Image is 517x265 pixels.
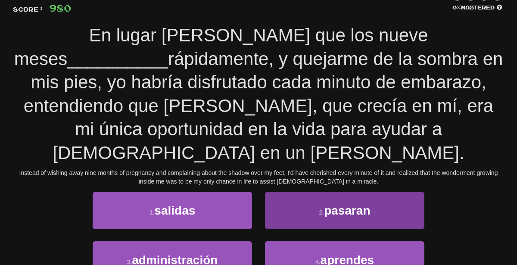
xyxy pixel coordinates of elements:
[319,209,324,216] small: 2 .
[14,25,428,69] span: En lugar [PERSON_NAME] que los nueve meses
[67,49,168,69] span: __________
[154,204,195,217] span: salidas
[93,192,252,229] button: 1.salidas
[324,204,370,217] span: pasaran
[265,192,424,229] button: 2.pasaran
[451,4,504,12] div: Mastered
[149,209,155,216] small: 1 .
[13,168,504,186] div: Instead of wishing away nine months of pregnancy and complaining about the shadow over my feet, I...
[452,4,461,11] span: 0 %
[24,49,503,163] span: rápidamente, y quejarme de la sombra en mis pies, yo habría disfrutado cada minuto de embarazo, e...
[13,6,44,13] span: Score:
[49,3,71,13] span: 980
